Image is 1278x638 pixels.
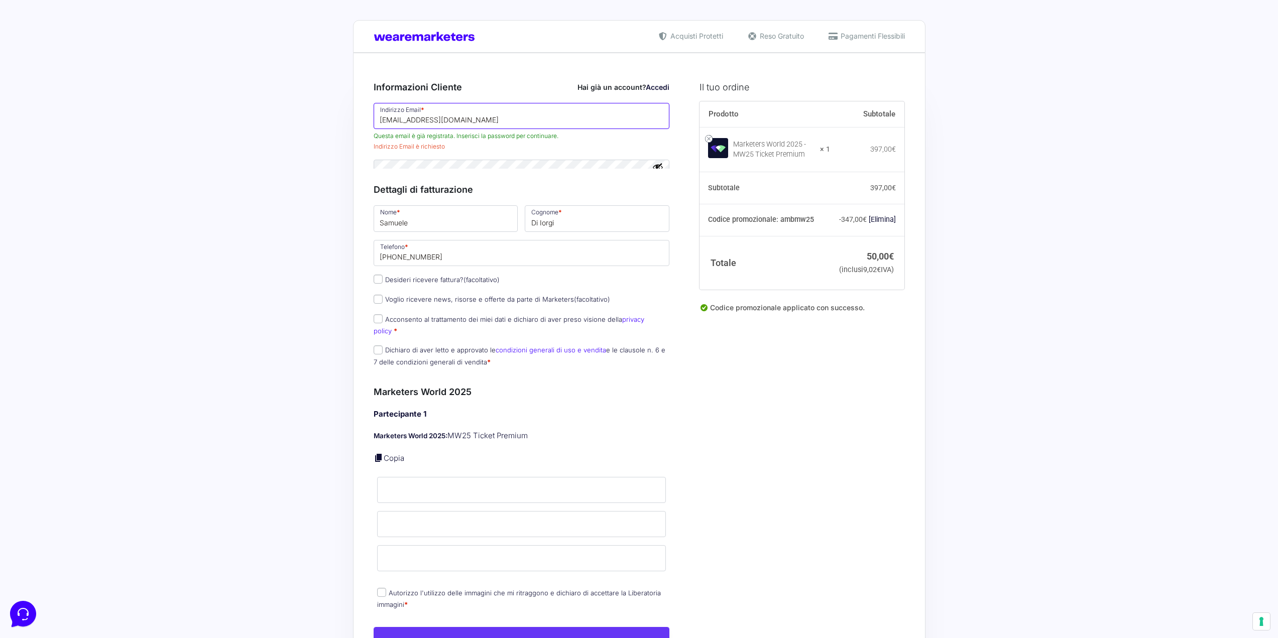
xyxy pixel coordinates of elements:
[700,172,830,204] th: Subtotale
[374,276,500,284] label: Desideri ricevere fattura?
[374,295,383,304] input: Voglio ricevere news, risorse e offerte da parte di Marketers(facoltativo)
[8,8,169,24] h2: Ciao da Marketers 👋
[838,31,905,41] span: Pagamenti Flessibili
[374,103,670,129] input: Indirizzo Email *
[374,315,644,335] label: Acconsento al trattamento dei miei dati e dichiaro di aver preso visione della
[700,204,830,236] th: Codice promozionale: ambmw25
[700,80,904,94] h3: Il tuo ordine
[374,432,447,440] strong: Marketers World 2025:
[374,409,670,420] h4: Partecipante 1
[107,124,185,133] a: Apri Centro Assistenza
[830,101,904,127] th: Subtotale
[8,599,38,629] iframe: Customerly Messenger Launcher
[841,215,867,223] span: 347,00
[863,266,881,274] span: 9,02
[374,295,610,303] label: Voglio ricevere news, risorse e offerte da parte di Marketers
[32,56,52,76] img: dark
[668,31,723,41] span: Acquisti Protetti
[867,251,894,262] bdi: 50,00
[16,84,185,104] button: Inizia una conversazione
[877,266,881,274] span: €
[700,302,904,321] div: Codice promozionale applicato con successo.
[131,322,193,345] button: Aiuto
[16,56,36,76] img: dark
[869,215,896,223] a: Rimuovi il codice promozionale ambmw25
[374,205,518,231] input: Nome *
[374,346,665,365] label: Dichiaro di aver letto e approvato le e le clausole n. 6 e 7 delle condizioni generali di vendita
[463,276,500,284] span: (facoltativo)
[863,215,867,223] span: €
[16,124,78,133] span: Trova una risposta
[374,453,384,463] a: Copia i dettagli dell'acquirente
[374,315,644,335] a: privacy policy
[70,322,132,345] button: Messaggi
[374,132,670,141] span: Questa email è già registrata. Inserisci la password per continuare.
[374,143,445,150] span: Indirizzo Email è richiesto
[830,204,904,236] td: -
[652,162,663,173] button: Mostra password
[700,101,830,127] th: Prodotto
[374,385,670,399] h3: Marketers World 2025
[892,184,896,192] span: €
[889,251,894,262] span: €
[87,336,114,345] p: Messaggi
[870,145,896,153] bdi: 397,00
[155,336,169,345] p: Aiuto
[374,430,670,442] p: MW25 Ticket Premium
[757,31,804,41] span: Reso Gratuito
[496,346,606,354] a: condizioni generali di uso e vendita
[48,56,68,76] img: dark
[700,236,830,290] th: Totale
[374,80,670,94] h3: Informazioni Cliente
[574,295,610,303] span: (facoltativo)
[65,90,148,98] span: Inizia una conversazione
[577,82,669,92] div: Hai già un account?
[377,588,386,597] input: Autorizzo l'utilizzo delle immagini che mi ritraggono e dichiaro di accettare la Liberatoria imma...
[23,146,164,156] input: Cerca un articolo...
[30,336,47,345] p: Home
[16,40,85,48] span: Le tue conversazioni
[8,322,70,345] button: Home
[374,275,383,284] input: Desideri ricevere fattura?(facoltativo)
[374,345,383,354] input: Dichiaro di aver letto e approvato lecondizioni generali di uso e venditae le clausole n. 6 e 7 d...
[820,145,830,155] strong: × 1
[374,183,670,196] h3: Dettagli di fatturazione
[384,453,404,463] a: Copia
[839,266,894,274] small: (inclusi IVA)
[733,140,814,160] div: Marketers World 2025 - MW25 Ticket Premium
[892,145,896,153] span: €
[374,314,383,323] input: Acconsento al trattamento dei miei dati e dichiaro di aver preso visione dellaprivacy policy
[870,184,896,192] bdi: 397,00
[525,205,669,231] input: Cognome *
[377,589,661,608] label: Autorizzo l'utilizzo delle immagini che mi ritraggono e dichiaro di accettare la Liberatoria imma...
[374,240,670,266] input: Telefono *
[1253,613,1270,630] button: Le tue preferenze relative al consenso per le tecnologie di tracciamento
[708,138,728,158] img: Marketers World 2025 - MW25 Ticket Premium
[646,83,669,91] a: Accedi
